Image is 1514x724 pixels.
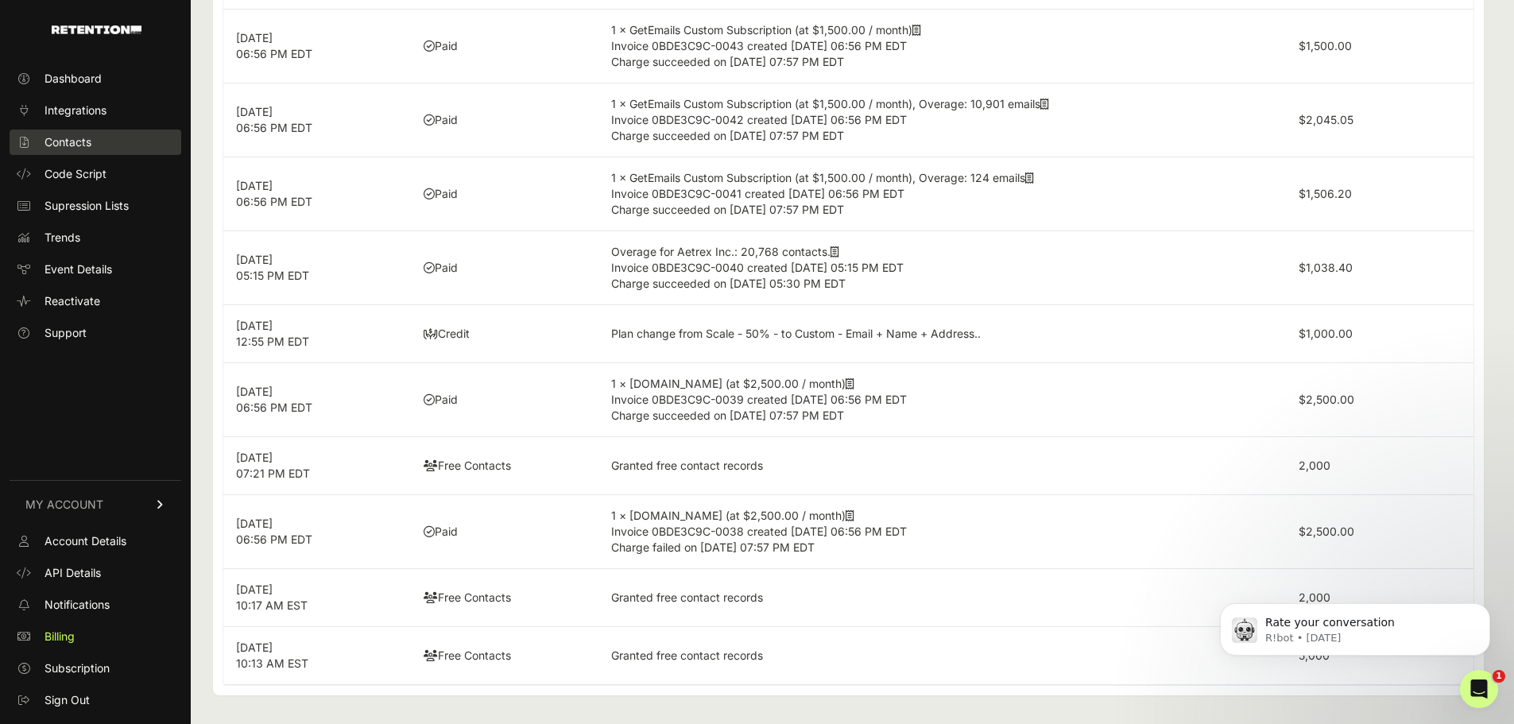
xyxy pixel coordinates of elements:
p: [DATE] 06:56 PM EDT [236,178,398,210]
label: $2,045.05 [1299,113,1353,126]
label: $1,000.00 [1299,327,1353,340]
span: Contacts [45,134,91,150]
iframe: Intercom live chat [1460,670,1498,708]
td: 1 × GetEmails Custom Subscription (at $1,500.00 / month), Overage: 10,901 emails [598,83,1286,157]
p: [DATE] 06:56 PM EDT [236,104,398,136]
a: Trends [10,225,181,250]
span: Charge succeeded on [DATE] 07:57 PM EDT [611,203,844,216]
label: $1,506.20 [1299,187,1352,200]
span: MY ACCOUNT [25,497,103,513]
span: Billing [45,629,75,645]
p: [DATE] 10:13 AM EST [236,640,398,672]
span: Sign Out [45,692,90,708]
td: Paid [411,10,598,83]
td: Paid [411,231,598,305]
td: 1 × GetEmails Custom Subscription (at $1,500.00 / month), Overage: 124 emails [598,157,1286,231]
span: Supression Lists [45,198,129,214]
span: Invoice 0BDE3C9C-0041 created [DATE] 06:56 PM EDT [611,187,904,200]
span: Code Script [45,166,106,182]
a: Integrations [10,98,181,123]
a: MY ACCOUNT [10,480,181,528]
p: [DATE] 12:55 PM EDT [236,318,398,350]
p: [DATE] 06:56 PM EDT [236,384,398,416]
label: 2,000 [1299,459,1330,472]
span: Invoice 0BDE3C9C-0038 created [DATE] 06:56 PM EDT [611,525,907,538]
p: [DATE] 10:17 AM EST [236,582,398,614]
span: Charge succeeded on [DATE] 07:57 PM EDT [611,55,844,68]
td: Paid [411,157,598,231]
td: Granted free contact records [598,569,1286,627]
span: Reactivate [45,293,100,309]
label: $1,500.00 [1299,39,1352,52]
td: Plan change from Scale - 50% - to Custom - Email + Name + Address.. [598,305,1286,363]
span: Charge succeeded on [DATE] 07:57 PM EDT [611,408,844,422]
a: Billing [10,624,181,649]
td: Granted free contact records [598,437,1286,495]
span: Subscription [45,660,110,676]
span: Notifications [45,597,110,613]
label: $2,500.00 [1299,525,1354,538]
td: Paid [411,495,598,569]
img: Retention.com [52,25,141,34]
td: 1 × [DOMAIN_NAME] (at $2,500.00 / month) [598,495,1286,569]
a: Account Details [10,528,181,554]
p: [DATE] 05:15 PM EDT [236,252,398,284]
a: Subscription [10,656,181,681]
a: Event Details [10,257,181,282]
span: Charge succeeded on [DATE] 05:30 PM EDT [611,277,846,290]
span: Event Details [45,261,112,277]
a: Code Script [10,161,181,187]
span: Charge succeeded on [DATE] 07:57 PM EDT [611,129,844,142]
span: Invoice 0BDE3C9C-0042 created [DATE] 06:56 PM EDT [611,113,907,126]
a: Sign Out [10,687,181,713]
td: Free Contacts [411,437,598,495]
span: Support [45,325,87,341]
a: Reactivate [10,288,181,314]
td: 1 × GetEmails Custom Subscription (at $1,500.00 / month) [598,10,1286,83]
iframe: Intercom notifications message [1196,570,1514,681]
td: 1 × [DOMAIN_NAME] (at $2,500.00 / month) [598,363,1286,437]
span: Trends [45,230,80,246]
td: Free Contacts [411,569,598,627]
a: Dashboard [10,66,181,91]
label: $1,038.40 [1299,261,1353,274]
a: Contacts [10,130,181,155]
span: Dashboard [45,71,102,87]
a: Notifications [10,592,181,618]
a: Supression Lists [10,193,181,219]
td: Free Contacts [411,627,598,685]
td: Paid [411,363,598,437]
a: API Details [10,560,181,586]
td: Granted free contact records [598,627,1286,685]
td: Paid [411,83,598,157]
span: Account Details [45,533,126,549]
p: [DATE] 06:56 PM EDT [236,30,398,62]
span: 1 [1493,670,1505,683]
span: Integrations [45,103,106,118]
a: Support [10,320,181,346]
span: Invoice 0BDE3C9C-0043 created [DATE] 06:56 PM EDT [611,39,907,52]
td: Credit [411,305,598,363]
label: $2,500.00 [1299,393,1354,406]
span: Invoice 0BDE3C9C-0039 created [DATE] 06:56 PM EDT [611,393,907,406]
span: Charge failed on [DATE] 07:57 PM EDT [611,540,815,554]
span: API Details [45,565,101,581]
p: [DATE] 06:56 PM EDT [236,516,398,548]
span: Invoice 0BDE3C9C-0040 created [DATE] 05:15 PM EDT [611,261,904,274]
p: [DATE] 07:21 PM EDT [236,450,398,482]
td: Overage for Aetrex Inc.: 20,768 contacts. [598,231,1286,305]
